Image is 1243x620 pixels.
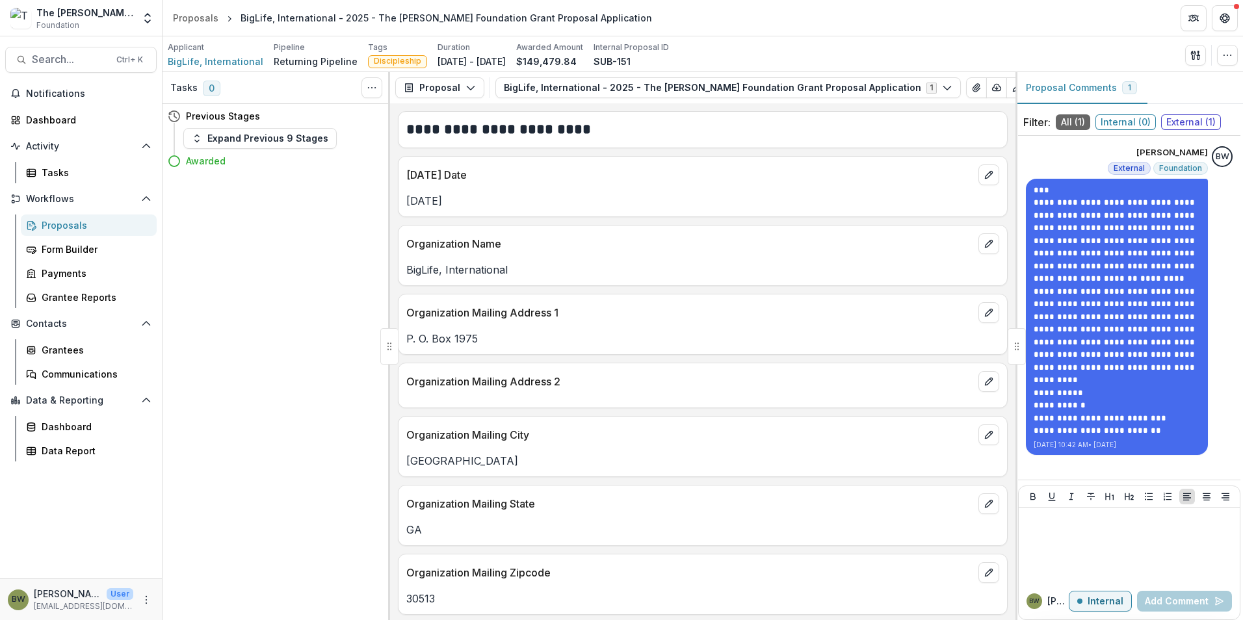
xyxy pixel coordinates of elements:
div: Communications [42,367,146,381]
p: [GEOGRAPHIC_DATA] [406,453,999,469]
nav: breadcrumb [168,8,657,27]
span: Data & Reporting [26,395,136,406]
p: User [107,588,133,600]
p: Organization Mailing Address 1 [406,305,973,320]
div: The [PERSON_NAME] Foundation [36,6,133,19]
p: Organization Mailing Address 2 [406,374,973,389]
p: [DATE] 10:42 AM • [DATE] [1034,440,1200,450]
p: GA [406,522,999,537]
button: Align Right [1218,489,1233,504]
span: 1 [1128,83,1131,92]
button: Italicize [1064,489,1079,504]
p: Internal [1088,596,1123,607]
button: Align Left [1179,489,1195,504]
button: More [138,592,154,608]
button: Search... [5,47,157,73]
button: edit [978,302,999,323]
a: Proposals [168,8,224,27]
span: External [1114,164,1145,173]
p: BigLife, International [406,262,999,278]
a: Grantee Reports [21,287,157,308]
button: edit [978,233,999,254]
p: Pipeline [274,42,305,53]
button: Open Activity [5,136,157,157]
button: Open entity switcher [138,5,157,31]
div: Grantees [42,343,146,357]
button: Heading 1 [1102,489,1118,504]
span: Internal ( 0 ) [1095,114,1156,130]
div: Proposals [42,218,146,232]
button: Toggle View Cancelled Tasks [361,77,382,98]
h3: Tasks [170,83,198,94]
span: 0 [203,81,220,96]
h4: Previous Stages [186,109,260,123]
div: Grantee Reports [42,291,146,304]
button: Internal [1069,591,1132,612]
button: Open Data & Reporting [5,390,157,411]
a: Dashboard [5,109,157,131]
span: Activity [26,141,136,152]
a: Grantees [21,339,157,361]
p: [PERSON_NAME] [1047,595,1069,608]
p: Applicant [168,42,204,53]
button: Open Contacts [5,313,157,334]
a: Dashboard [21,416,157,437]
a: Proposals [21,214,157,236]
p: [DATE] - [DATE] [438,55,506,68]
button: edit [978,371,999,392]
button: BigLife, International - 2025 - The [PERSON_NAME] Foundation Grant Proposal Application1 [495,77,961,98]
button: Edit as form [1006,77,1027,98]
a: Communications [21,363,157,385]
p: Organization Mailing State [406,496,973,511]
a: Tasks [21,162,157,183]
p: Duration [438,42,470,53]
div: Dashboard [42,420,146,433]
p: [DATE] Date [406,167,973,183]
h4: Awarded [186,154,226,168]
p: [PERSON_NAME] [1136,146,1208,159]
span: Foundation [1159,164,1202,173]
button: Partners [1181,5,1207,31]
span: Workflows [26,194,136,205]
div: Dashboard [26,113,146,127]
button: edit [978,164,999,185]
button: edit [978,424,999,445]
p: Awarded Amount [516,42,583,53]
div: Data Report [42,444,146,458]
button: Get Help [1212,5,1238,31]
span: Search... [32,53,109,66]
button: Notifications [5,83,157,104]
button: Add Comment [1137,591,1232,612]
a: Data Report [21,440,157,461]
p: Filter: [1023,114,1051,130]
span: Discipleship [374,57,421,66]
span: Contacts [26,318,136,329]
p: P. O. Box 1975 [406,331,999,346]
div: Proposals [173,11,218,25]
button: Proposal [395,77,484,98]
p: [DATE] [406,193,999,209]
div: BigLife, International - 2025 - The [PERSON_NAME] Foundation Grant Proposal Application [241,11,652,25]
button: Align Center [1199,489,1214,504]
div: Blair White [1029,598,1040,604]
a: BigLife, International [168,55,263,68]
button: Proposal Comments [1015,72,1147,104]
button: Ordered List [1160,489,1175,504]
button: Bold [1025,489,1041,504]
p: Internal Proposal ID [594,42,669,53]
span: Foundation [36,19,79,31]
button: Open Workflows [5,188,157,209]
button: edit [978,493,999,514]
div: Tasks [42,166,146,179]
div: Form Builder [42,242,146,256]
p: Tags [368,42,387,53]
p: SUB-151 [594,55,631,68]
img: The Bolick Foundation [10,8,31,29]
p: Organization Mailing City [406,427,973,443]
div: Blair White [1216,153,1229,161]
p: [PERSON_NAME] [34,587,101,601]
span: All ( 1 ) [1056,114,1090,130]
p: Organization Name [406,236,973,252]
a: Form Builder [21,239,157,260]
